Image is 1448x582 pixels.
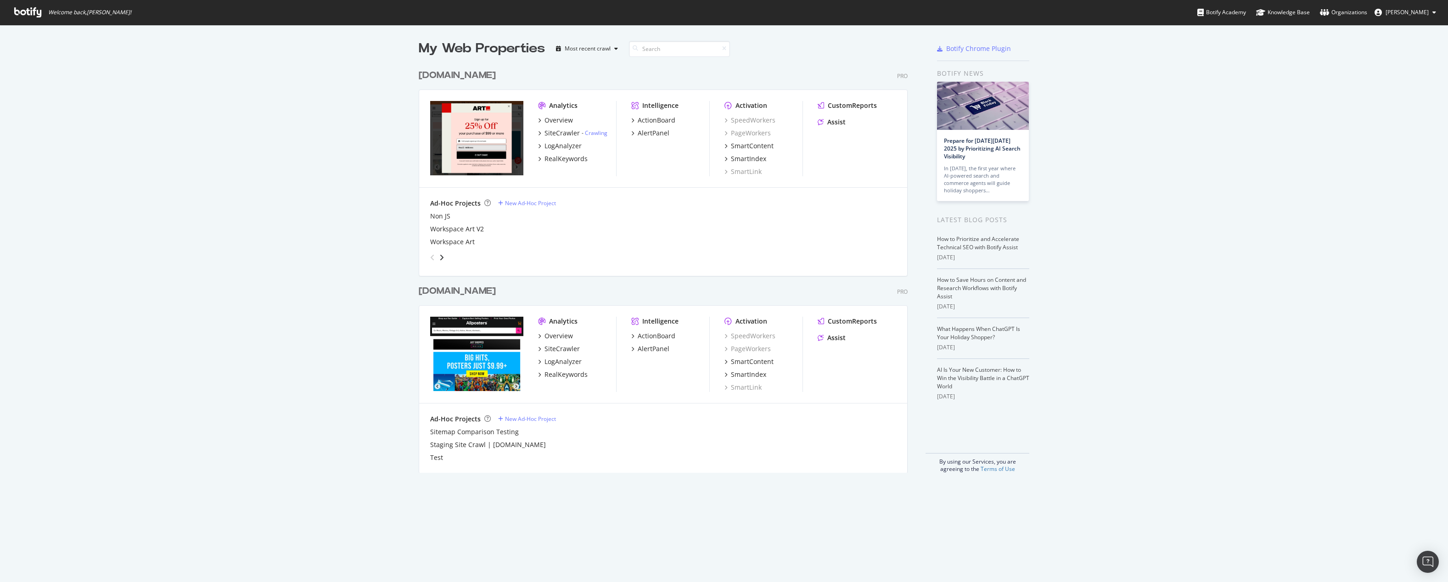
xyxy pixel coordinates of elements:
div: RealKeywords [544,154,588,163]
button: Most recent crawl [552,41,622,56]
div: grid [419,58,915,473]
a: SpeedWorkers [724,331,775,341]
div: Intelligence [642,101,679,110]
a: Crawling [585,129,607,137]
div: Ad-Hoc Projects [430,414,481,424]
a: Terms of Use [981,465,1015,473]
a: ActionBoard [631,331,675,341]
a: RealKeywords [538,370,588,379]
a: Test [430,453,443,462]
a: SmartLink [724,383,762,392]
a: SmartIndex [724,154,766,163]
a: Assist [818,333,846,342]
div: SmartIndex [731,370,766,379]
a: RealKeywords [538,154,588,163]
div: New Ad-Hoc Project [505,415,556,423]
div: Botify news [937,68,1029,78]
div: [DATE] [937,253,1029,262]
div: Botify Academy [1197,8,1246,17]
a: LogAnalyzer [538,357,582,366]
a: SiteCrawler- Crawling [538,129,607,138]
div: [DOMAIN_NAME] [419,69,496,82]
a: Workspace Art [430,237,475,246]
a: LogAnalyzer [538,141,582,151]
a: AlertPanel [631,129,669,138]
a: SiteCrawler [538,344,580,353]
div: Assist [827,333,846,342]
div: SmartIndex [731,154,766,163]
div: LogAnalyzer [544,357,582,366]
a: How to Save Hours on Content and Research Workflows with Botify Assist [937,276,1026,300]
div: Organizations [1320,8,1367,17]
a: [DOMAIN_NAME] [419,285,500,298]
button: [PERSON_NAME] [1367,5,1443,20]
div: ActionBoard [638,331,675,341]
div: Non JS [430,212,450,221]
a: SmartIndex [724,370,766,379]
div: angle-right [438,253,445,262]
div: Activation [735,101,767,110]
div: [DATE] [937,302,1029,311]
div: RealKeywords [544,370,588,379]
a: New Ad-Hoc Project [498,415,556,423]
div: Intelligence [642,317,679,326]
div: ActionBoard [638,116,675,125]
a: How to Prioritize and Accelerate Technical SEO with Botify Assist [937,235,1019,251]
div: [DATE] [937,343,1029,352]
a: SmartLink [724,167,762,176]
div: Overview [544,116,573,125]
a: What Happens When ChatGPT Is Your Holiday Shopper? [937,325,1020,341]
div: Analytics [549,101,578,110]
img: art.com [430,101,523,175]
a: SpeedWorkers [724,116,775,125]
div: Overview [544,331,573,341]
div: [DATE] [937,392,1029,401]
a: AI Is Your New Customer: How to Win the Visibility Battle in a ChatGPT World [937,366,1029,390]
a: ActionBoard [631,116,675,125]
a: AlertPanel [631,344,669,353]
input: Search [629,41,730,57]
div: angle-left [427,250,438,265]
div: LogAnalyzer [544,141,582,151]
div: SiteCrawler [544,344,580,353]
img: allposters.com [430,317,523,391]
div: Knowledge Base [1256,8,1310,17]
a: PageWorkers [724,344,771,353]
div: AlertPanel [638,129,669,138]
img: Prepare for Black Friday 2025 by Prioritizing AI Search Visibility [937,82,1029,130]
div: Assist [827,118,846,127]
div: Activation [735,317,767,326]
div: SiteCrawler [544,129,580,138]
div: SmartContent [731,357,774,366]
a: Sitemap Comparison Testing [430,427,519,436]
div: Botify Chrome Plugin [946,44,1011,53]
div: Most recent crawl [565,46,611,51]
span: David Cozza [1386,8,1429,16]
a: [DOMAIN_NAME] [419,69,500,82]
div: My Web Properties [419,39,545,58]
div: Pro [897,288,908,296]
a: SmartContent [724,141,774,151]
div: - [582,129,607,137]
div: Latest Blog Posts [937,215,1029,225]
span: Welcome back, [PERSON_NAME] ! [48,9,131,16]
a: New Ad-Hoc Project [498,199,556,207]
div: In [DATE], the first year where AI-powered search and commerce agents will guide holiday shoppers… [944,165,1022,194]
div: SmartContent [731,141,774,151]
div: New Ad-Hoc Project [505,199,556,207]
div: Ad-Hoc Projects [430,199,481,208]
div: CustomReports [828,101,877,110]
div: Open Intercom Messenger [1417,551,1439,573]
a: Staging Site Crawl | [DOMAIN_NAME] [430,440,546,449]
a: Workspace Art V2 [430,224,484,234]
div: AlertPanel [638,344,669,353]
a: Assist [818,118,846,127]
